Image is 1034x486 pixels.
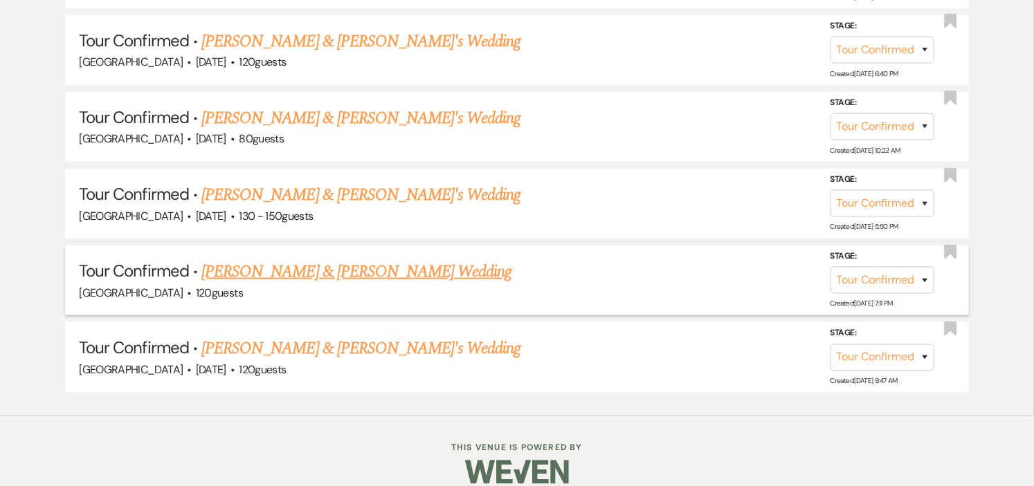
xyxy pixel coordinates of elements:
span: [GEOGRAPHIC_DATA] [79,286,183,300]
span: Tour Confirmed [79,183,189,205]
label: Stage: [831,172,934,187]
span: 120 guests [196,286,243,300]
label: Stage: [831,250,934,265]
span: [GEOGRAPHIC_DATA] [79,131,183,146]
span: Tour Confirmed [79,260,189,281]
span: [GEOGRAPHIC_DATA] [79,209,183,223]
span: Created: [DATE] 5:50 PM [831,223,898,232]
span: [DATE] [196,209,226,223]
label: Stage: [831,326,934,342]
a: [PERSON_NAME] & [PERSON_NAME]'s Wedding [201,336,521,361]
label: Stage: [831,95,934,111]
span: 120 guests [239,55,286,69]
span: [GEOGRAPHIC_DATA] [79,55,183,69]
span: Created: [DATE] 6:40 PM [831,69,898,78]
span: Created: [DATE] 10:22 AM [831,146,900,155]
span: [DATE] [196,362,226,377]
label: Stage: [831,19,934,34]
span: [GEOGRAPHIC_DATA] [79,362,183,377]
a: [PERSON_NAME] & [PERSON_NAME] Wedding [201,259,511,284]
span: 120 guests [239,362,286,377]
a: [PERSON_NAME] & [PERSON_NAME]'s Wedding [201,106,521,131]
span: [DATE] [196,55,226,69]
span: Created: [DATE] 7:11 PM [831,299,893,308]
span: Created: [DATE] 9:47 AM [831,376,898,385]
span: 80 guests [239,131,284,146]
span: [DATE] [196,131,226,146]
span: Tour Confirmed [79,106,189,128]
span: Tour Confirmed [79,30,189,51]
a: [PERSON_NAME] & [PERSON_NAME]'s Wedding [201,183,521,207]
span: Tour Confirmed [79,337,189,358]
span: 130 - 150 guests [239,209,313,223]
a: [PERSON_NAME] & [PERSON_NAME]'s Wedding [201,29,521,54]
